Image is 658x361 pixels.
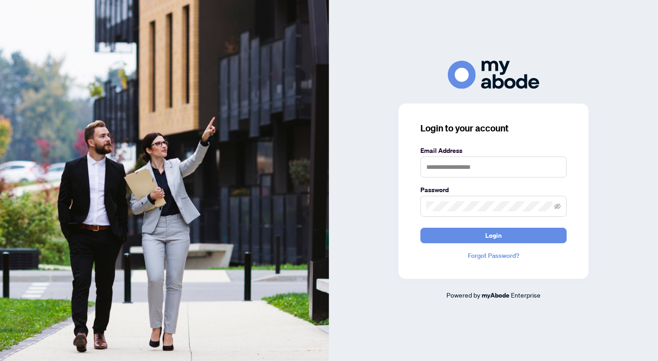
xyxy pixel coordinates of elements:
[420,122,567,135] h3: Login to your account
[485,228,502,243] span: Login
[420,146,567,156] label: Email Address
[420,185,567,195] label: Password
[482,290,509,300] a: myAbode
[446,291,480,299] span: Powered by
[448,61,539,89] img: ma-logo
[554,203,561,209] span: eye-invisible
[511,291,541,299] span: Enterprise
[420,228,567,243] button: Login
[420,251,567,261] a: Forgot Password?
